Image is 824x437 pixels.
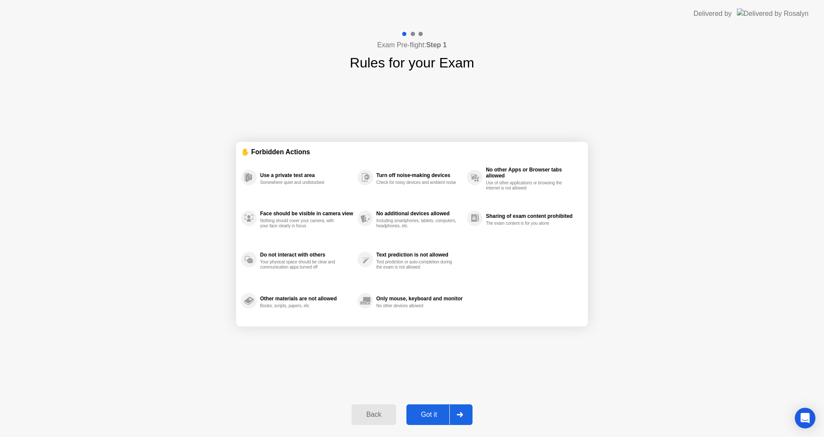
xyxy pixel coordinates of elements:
[377,40,447,50] h4: Exam Pre-flight:
[260,172,353,178] div: Use a private test area
[260,211,353,217] div: Face should be visible in camera view
[351,404,396,425] button: Back
[260,303,341,309] div: Books, scripts, papers, etc
[376,180,457,185] div: Check for noisy devices and ambient noise
[350,52,474,73] h1: Rules for your Exam
[409,411,449,419] div: Got it
[737,9,809,18] img: Delivered by Rosalyn
[406,404,473,425] button: Got it
[376,172,463,178] div: Turn off noise-making devices
[795,408,815,428] div: Open Intercom Messenger
[486,221,567,226] div: The exam content is for you alone
[260,260,341,270] div: Your physical space should be clear and communication apps turned off
[376,211,463,217] div: No additional devices allowed
[486,180,567,191] div: Use of other applications or browsing the internet is not allowed
[241,147,583,157] div: ✋ Forbidden Actions
[260,252,353,258] div: Do not interact with others
[376,252,463,258] div: Text prediction is not allowed
[260,180,341,185] div: Somewhere quiet and undisturbed
[260,218,341,229] div: Nothing should cover your camera, with your face clearly in focus
[486,213,579,219] div: Sharing of exam content prohibited
[376,218,457,229] div: Including smartphones, tablets, computers, headphones, etc.
[486,167,579,179] div: No other Apps or Browser tabs allowed
[376,260,457,270] div: Text prediction or auto-completion during the exam is not allowed
[694,9,732,19] div: Delivered by
[354,411,393,419] div: Back
[260,296,353,302] div: Other materials are not allowed
[376,303,457,309] div: No other devices allowed
[376,296,463,302] div: Only mouse, keyboard and monitor
[426,41,447,49] b: Step 1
